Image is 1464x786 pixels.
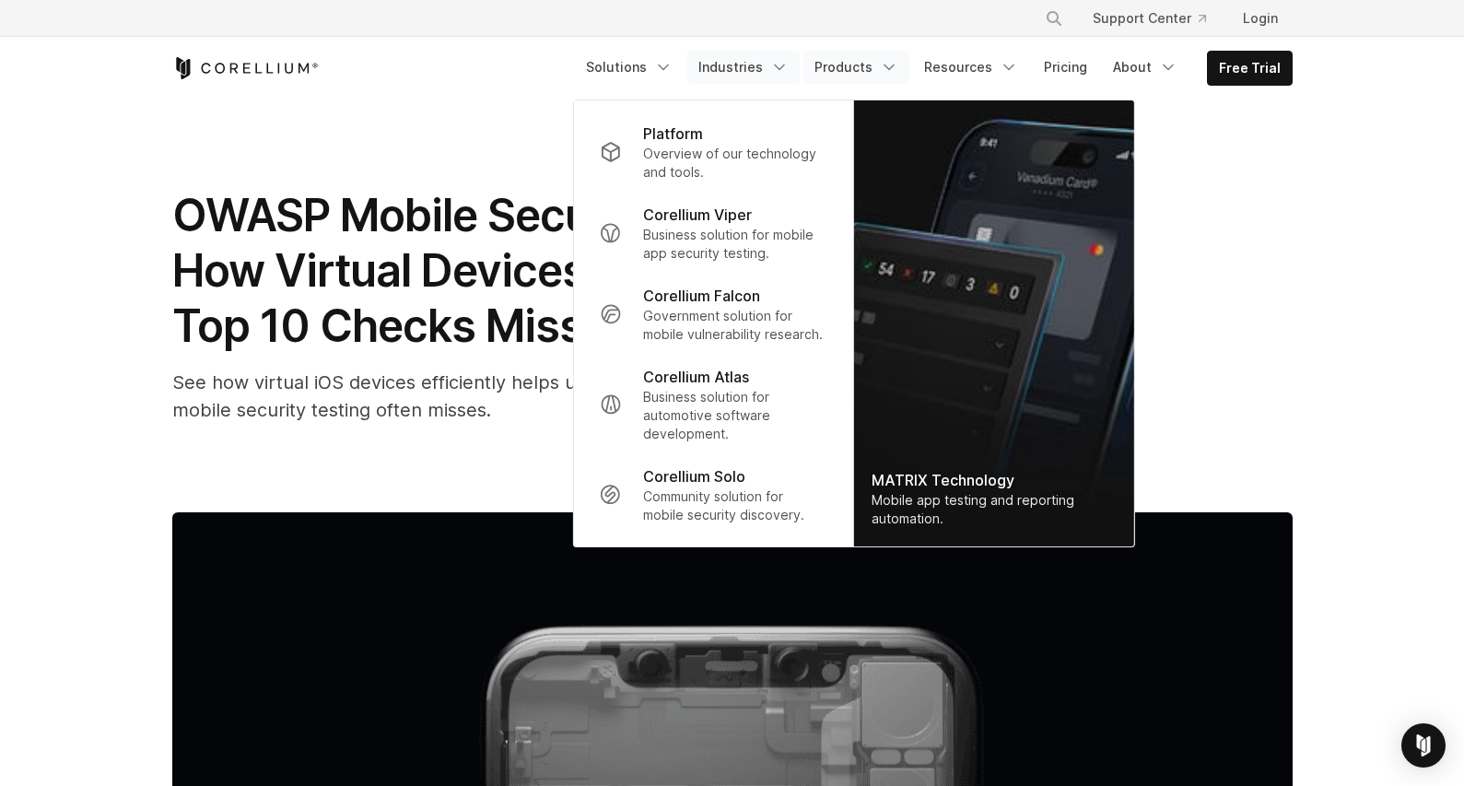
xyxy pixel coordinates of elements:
[1228,2,1293,35] a: Login
[1037,2,1071,35] button: Search
[643,204,752,226] p: Corellium Viper
[172,57,319,79] a: Corellium Home
[1208,52,1292,85] a: Free Trial
[575,51,684,84] a: Solutions
[853,100,1133,546] img: Matrix_WebNav_1x
[584,111,841,193] a: Platform Overview of our technology and tools.
[853,100,1133,546] a: MATRIX Technology Mobile app testing and reporting automation.
[872,491,1115,528] div: Mobile app testing and reporting automation.
[643,285,760,307] p: Corellium Falcon
[1033,51,1098,84] a: Pricing
[584,193,841,274] a: Corellium Viper Business solution for mobile app security testing.
[584,274,841,355] a: Corellium Falcon Government solution for mobile vulnerability research.
[643,366,749,388] p: Corellium Atlas
[643,465,745,487] p: Corellium Solo
[643,388,826,443] p: Business solution for automotive software development.
[643,307,826,344] p: Government solution for mobile vulnerability research.
[643,487,826,524] p: Community solution for mobile security discovery.
[584,355,841,454] a: Corellium Atlas Business solution for automotive software development.
[584,454,841,535] a: Corellium Solo Community solution for mobile security discovery.
[643,123,703,145] p: Platform
[172,371,879,421] span: See how virtual iOS devices efficiently helps uncover threats that OWASP Top 10 mobile security t...
[1102,51,1189,84] a: About
[1023,2,1293,35] div: Navigation Menu
[913,51,1029,84] a: Resources
[872,469,1115,491] div: MATRIX Technology
[172,188,840,353] span: OWASP Mobile Security Testing: How Virtual Devices Catch What Top 10 Checks Miss
[687,51,800,84] a: Industries
[643,226,826,263] p: Business solution for mobile app security testing.
[1078,2,1221,35] a: Support Center
[643,145,826,182] p: Overview of our technology and tools.
[575,51,1293,86] div: Navigation Menu
[803,51,909,84] a: Products
[1401,723,1446,768] div: Open Intercom Messenger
